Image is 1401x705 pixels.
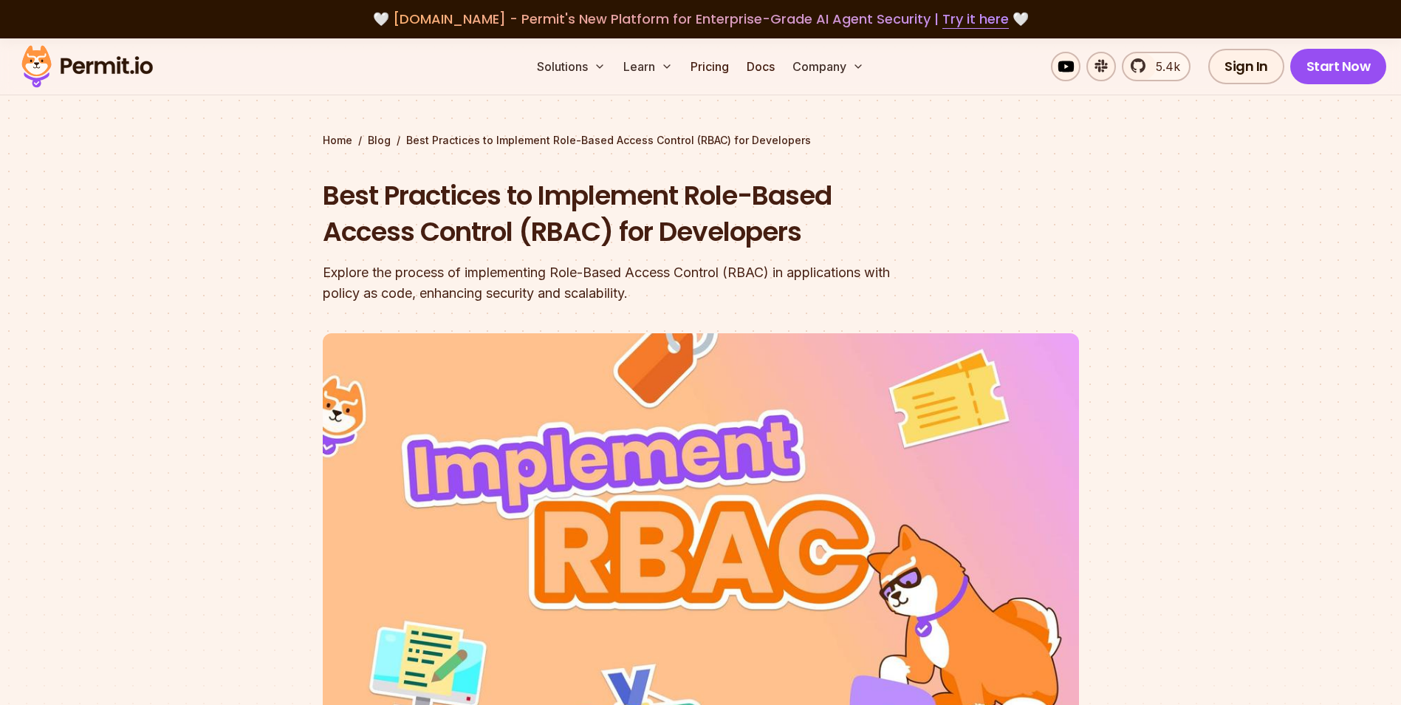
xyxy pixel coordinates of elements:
[393,10,1009,28] span: [DOMAIN_NAME] - Permit's New Platform for Enterprise-Grade AI Agent Security |
[617,52,679,81] button: Learn
[685,52,735,81] a: Pricing
[323,133,1079,148] div: / /
[15,41,160,92] img: Permit logo
[741,52,781,81] a: Docs
[1147,58,1180,75] span: 5.4k
[1290,49,1387,84] a: Start Now
[531,52,612,81] button: Solutions
[323,133,352,148] a: Home
[942,10,1009,29] a: Try it here
[1122,52,1191,81] a: 5.4k
[323,262,890,304] div: Explore the process of implementing Role-Based Access Control (RBAC) in applications with policy ...
[787,52,870,81] button: Company
[35,9,1366,30] div: 🤍 🤍
[368,133,391,148] a: Blog
[1208,49,1284,84] a: Sign In
[323,177,890,251] h1: Best Practices to Implement Role-Based Access Control (RBAC) for Developers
